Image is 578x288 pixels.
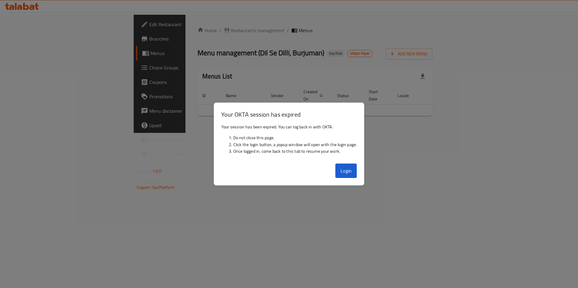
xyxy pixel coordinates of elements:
[221,110,357,119] h3: Your OKTA session has expired
[233,134,357,141] li: Do not close this page.
[335,164,357,178] button: Login
[233,141,357,148] li: Click the login button, a popup window will open with the login page.
[214,121,364,161] div: Your session has been expired. You can log back in with OKTA.
[233,148,357,155] li: Once logged in, come back to this tab to resume your work.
